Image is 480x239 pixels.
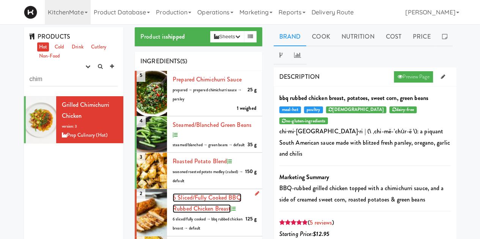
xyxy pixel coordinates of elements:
a: Preview Page [394,71,433,83]
a: Cutlery [89,42,109,52]
a: Cold [53,42,66,52]
div: 1 weighed [237,104,257,113]
button: Sheets [210,31,244,42]
span: halal-chicken [326,106,386,113]
div: 25 g [247,85,256,95]
a: 5 reviews [310,218,332,227]
span: (5) [180,57,187,66]
a: prepared Chimichurri sauce [173,75,242,84]
span: steamed/blanched → green beans → default [173,142,245,148]
a: Price [407,27,436,46]
span: seasoned roasted potato medley (cubed) → default [173,169,243,184]
span: prepared → prepared chimichurri sauce → parsley [173,87,242,102]
span: halal-chicken [279,117,328,124]
p: BBQ-rubbed grilled chicken topped with a chimichurri sauce, and a side of creamed sweet corn, roa... [279,183,451,205]
li: 3roasted potato blend150 gseasoned roasted potato medley (cubed) → default [135,153,262,189]
a: Brand [274,27,307,46]
a: Non-Food [37,52,62,61]
div: 125 g [246,214,257,224]
a: Nutrition [336,27,380,46]
a: Hot [37,42,49,52]
a: Drink [70,42,85,52]
i: Starting Price: [279,230,329,238]
span: halal-chicken [389,106,416,113]
p: chi·mi·[GEOGRAPHIC_DATA]·ri | (\ ˌchi-mē-ˈchu̇r-ē \): a piquant South American sauce made with bl... [279,126,451,159]
span: 5 [137,69,145,82]
span: 3 [137,150,145,164]
b: $12.95 [313,230,329,238]
a: 6 sliced/fully cooked BBQ Rubbed Chicken Breast [173,193,241,213]
a: roasted potato blend [173,157,227,166]
i: Recipe [227,159,232,164]
li: 26 sliced/fully cooked BBQ Rubbed Chicken Breast125 g6 sliced/fully cooked → bbq rubbed chicken b... [135,189,262,236]
span: PRODUCTS [30,32,71,41]
li: Grilled Chimichurri Chickenversion: 3Prep Culinary (Hot) [24,96,124,143]
i: Recipe [231,206,236,211]
img: Micromart [24,6,37,19]
div: ( ) [279,217,451,228]
span: 4 [137,114,146,127]
div: 35 g [247,140,256,150]
b: Marketing Summary [279,173,329,181]
span: 2 [137,187,145,200]
a: Cook [306,27,335,46]
span: DESCRIPTION [279,72,319,81]
li: 5prepared Chimichurri sauce25 gprepared → prepared chimichurri sauce → parsley1 weighed [135,71,262,116]
a: Cost [380,27,407,46]
i: Recipe [173,133,178,137]
span: version: 3 [62,123,77,129]
span: Grilled Chimichurri Chicken [62,100,110,120]
div: 150 g [245,167,257,177]
span: meal-hot [279,106,301,113]
span: poultry [304,106,323,113]
li: 4steamed/blanched Green Beans35 gsteamed/blanched → green beans → default [135,116,262,153]
b: bbq rubbed chicken breast, potatoes, sweet corn, green beans [279,94,428,102]
span: INGREDIENTS [140,57,180,66]
input: Search dishes [30,72,118,86]
span: Product is [140,32,185,41]
a: steamed/blanched Green Beans [173,120,252,129]
span: 6 sliced/fully cooked → bbq rubbed chicken breast → default [173,216,242,231]
b: shipped [166,32,185,41]
div: Prep Culinary (Hot) [62,131,118,140]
